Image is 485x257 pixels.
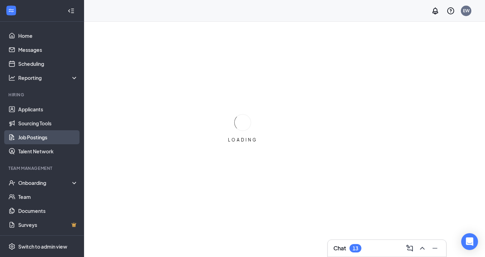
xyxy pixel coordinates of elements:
[18,102,78,116] a: Applicants
[404,243,415,254] button: ComposeMessage
[68,7,75,14] svg: Collapse
[18,204,78,218] a: Documents
[8,92,77,98] div: Hiring
[333,244,346,252] h3: Chat
[18,243,67,250] div: Switch to admin view
[8,7,15,14] svg: WorkstreamLogo
[8,165,77,171] div: Team Management
[18,130,78,144] a: Job Postings
[18,218,78,232] a: SurveysCrown
[8,243,15,250] svg: Settings
[18,116,78,130] a: Sourcing Tools
[18,144,78,158] a: Talent Network
[225,137,260,143] div: LOADING
[18,43,78,57] a: Messages
[18,29,78,43] a: Home
[418,244,427,252] svg: ChevronUp
[429,243,441,254] button: Minimize
[431,7,439,15] svg: Notifications
[8,179,15,186] svg: UserCheck
[431,244,439,252] svg: Minimize
[18,74,78,81] div: Reporting
[18,57,78,71] a: Scheduling
[353,245,358,251] div: 13
[18,190,78,204] a: Team
[417,243,428,254] button: ChevronUp
[446,7,455,15] svg: QuestionInfo
[463,8,470,14] div: EW
[18,179,72,186] div: Onboarding
[461,233,478,250] div: Open Intercom Messenger
[8,74,15,81] svg: Analysis
[406,244,414,252] svg: ComposeMessage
